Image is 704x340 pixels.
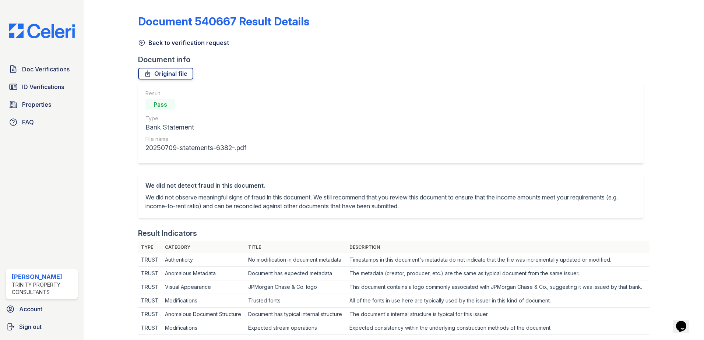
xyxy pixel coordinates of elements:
span: Account [19,305,42,314]
a: Document 540667 Result Details [138,15,309,28]
td: TRUST [138,280,162,294]
a: ID Verifications [6,79,78,94]
span: Properties [22,100,51,109]
div: [PERSON_NAME] [12,272,75,281]
td: No modification in document metadata [245,253,346,267]
div: Pass [145,99,175,110]
a: Properties [6,97,78,112]
iframe: chat widget [673,311,697,333]
span: ID Verifications [22,82,64,91]
div: Type [145,115,246,122]
div: We did not detect fraud in this document. [145,181,636,190]
div: Document info [138,54,650,65]
td: This document contains a logo commonly associated with JPMorgan Chase & Co., suggesting it was is... [346,280,650,294]
th: Title [245,241,346,253]
td: All of the fonts in use here are typically used by the issuer in this kind of document. [346,294,650,308]
div: 20250709-statements-6382-.pdf [145,143,246,153]
div: Result Indicators [138,228,197,238]
td: TRUST [138,321,162,335]
a: Doc Verifications [6,62,78,77]
span: Sign out [19,322,42,331]
th: Category [162,241,245,253]
td: Visual Appearance [162,280,245,294]
td: Modifications [162,321,245,335]
th: Type [138,241,162,253]
p: We did not observe meaningful signs of fraud in this document. We still recommend that you review... [145,193,636,210]
td: Modifications [162,294,245,308]
td: Anomalous Document Structure [162,308,245,321]
div: Result [145,90,246,97]
td: TRUST [138,253,162,267]
td: TRUST [138,294,162,308]
td: Trusted fonts [245,294,346,308]
td: Timestamps in this document's metadata do not indicate that the file was incrementally updated or... [346,253,650,267]
td: JPMorgan Chase & Co. logo [245,280,346,294]
div: Trinity Property Consultants [12,281,75,296]
a: Sign out [3,319,81,334]
td: Document has typical internal structure [245,308,346,321]
a: FAQ [6,115,78,130]
th: Description [346,241,650,253]
td: Authenticity [162,253,245,267]
div: Bank Statement [145,122,246,132]
td: Anomalous Metadata [162,267,245,280]
span: Doc Verifications [22,65,70,74]
td: The document's internal structure is typical for this issuer. [346,308,650,321]
a: Account [3,302,81,316]
div: File name [145,135,246,143]
td: The metadata (creator, producer, etc.) are the same as typical document from the same issuer. [346,267,650,280]
td: Document has expected metadata [245,267,346,280]
span: FAQ [22,118,34,127]
td: TRUST [138,267,162,280]
img: CE_Logo_Blue-a8612792a0a2168367f1c8372b55b34899dd931a85d93a1a3d3e32e68fde9ad4.png [3,24,81,38]
td: Expected stream operations [245,321,346,335]
td: Expected consistency within the underlying construction methods of the document. [346,321,650,335]
a: Back to verification request [138,38,229,47]
a: Original file [138,68,193,79]
td: TRUST [138,308,162,321]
